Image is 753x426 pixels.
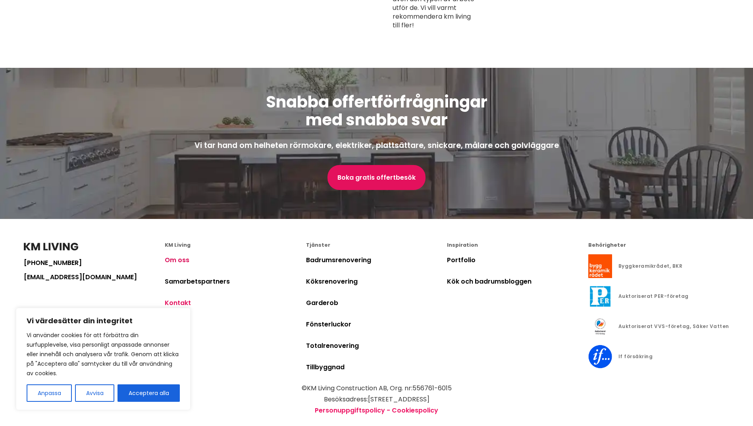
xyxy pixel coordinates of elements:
a: Garderob [306,298,338,307]
button: Anpassa [27,384,72,402]
a: Personuppgiftspolicy - [315,406,390,415]
div: Auktoriserat PER-företag [618,294,689,299]
a: Portfolio [447,255,476,265]
img: Byggkeramikrådet, BKR [588,254,612,278]
div: Behörigheter [588,243,729,248]
div: KM Living [165,243,306,248]
div: Auktoriserat VVS-företag, Säker Vatten [618,324,729,329]
p: Vi värdesätter din integritet [27,316,180,326]
div: Byggkeramikrådet, BKR [618,264,683,269]
button: Avvisa [75,384,114,402]
div: Tjänster [306,243,447,248]
a: Tillbyggnad [306,363,345,372]
p: Vi använder cookies för att förbättra din surfupplevelse, visa personligt anpassade annonser elle... [27,330,180,378]
a: Samarbetspartners [165,277,230,286]
a: [EMAIL_ADDRESS][DOMAIN_NAME] [24,274,165,280]
a: Kontakt [165,298,191,307]
p: © KM Living Construction AB , Org. nr: 556761-6015 Besöksadress: [STREET_ADDRESS] [24,383,729,405]
a: Cookiespolicy [392,406,438,415]
a: Badrumsrenovering [306,255,371,265]
img: KM Living [24,243,78,251]
div: If försäkring [618,354,653,359]
a: [PHONE_NUMBER] [24,260,165,266]
img: Auktoriserat PER-företag [588,284,612,308]
a: Kök och badrumsbloggen [447,277,532,286]
div: Inspiration [447,243,588,248]
a: Om oss [165,255,189,265]
img: Auktoriserat VVS-företag, Säker Vatten [588,315,612,338]
a: Boka gratis offertbesök [327,165,426,190]
a: Totalrenovering [306,341,359,350]
a: Köksrenovering [306,277,358,286]
img: If försäkring [588,345,612,368]
a: Fönsterluckor [306,320,351,329]
button: Acceptera alla [117,384,180,402]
